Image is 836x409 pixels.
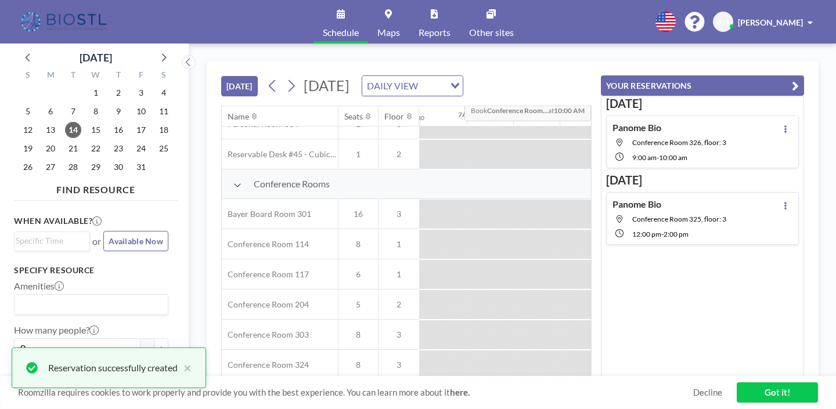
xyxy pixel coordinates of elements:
span: Other sites [469,28,514,37]
span: Available Now [109,236,163,246]
span: 5 [338,299,378,310]
span: Conference Room 204 [222,299,309,310]
span: Sunday, October 19, 2025 [20,140,36,157]
span: Conference Room 114 [222,239,309,249]
div: Search for option [15,232,89,249]
span: 2:00 PM [664,230,689,238]
input: Search for option [16,234,83,247]
div: S [152,68,175,84]
span: 8 [338,239,378,249]
span: 9:00 AM [632,153,657,162]
span: Wednesday, October 15, 2025 [88,122,104,138]
span: 8 [338,360,378,370]
span: 1 [379,239,419,249]
input: Search for option [16,297,161,312]
span: 12:00 PM [632,230,661,238]
div: Search for option [15,295,168,314]
span: 1 [379,269,419,280]
span: or [92,236,101,247]
span: Monday, October 27, 2025 [42,159,59,175]
button: close [178,361,192,375]
span: Wednesday, October 1, 2025 [88,85,104,101]
h3: [DATE] [606,173,799,187]
div: T [107,68,129,84]
span: Conference Room 325, floor: 3 [632,215,726,223]
span: Conference Room 324 [222,360,309,370]
span: Saturday, October 4, 2025 [156,85,172,101]
span: 10:00 AM [659,153,687,162]
span: Friday, October 10, 2025 [133,103,149,120]
span: Saturday, October 25, 2025 [156,140,172,157]
span: 6 [338,269,378,280]
span: Tuesday, October 28, 2025 [65,159,81,175]
span: Roomzilla requires cookies to work properly and provide you with the best experience. You can lea... [18,387,693,398]
span: Conference Rooms [254,178,330,190]
span: 3 [379,209,419,219]
span: Saturday, October 18, 2025 [156,122,172,138]
span: Conference Room 117 [222,269,309,280]
span: Thursday, October 16, 2025 [110,122,127,138]
span: 16 [338,209,378,219]
div: S [17,68,39,84]
span: 2 [379,149,419,160]
div: W [85,68,107,84]
div: 7AM [458,110,473,119]
div: Name [228,111,249,122]
div: F [129,68,152,84]
span: Friday, October 31, 2025 [133,159,149,175]
span: Thursday, October 2, 2025 [110,85,127,101]
span: [DATE] [304,77,349,94]
span: Wednesday, October 8, 2025 [88,103,104,120]
a: Got it! [737,382,818,403]
span: Reports [419,28,451,37]
span: - [661,230,664,238]
button: Available Now [103,231,168,251]
div: Reservation successfully created [48,361,178,375]
span: Book at [464,98,591,121]
span: AH [717,17,729,27]
span: Sunday, October 26, 2025 [20,159,36,175]
span: Bayer Board Room 301 [222,209,311,219]
span: Wednesday, October 29, 2025 [88,159,104,175]
span: Reservable Desk #45 - Cubicle Area (Office 206) [222,149,338,160]
span: Friday, October 17, 2025 [133,122,149,138]
a: here. [450,387,470,397]
span: Friday, October 24, 2025 [133,140,149,157]
h4: Panome Bio [612,198,661,210]
div: [DATE] [80,49,112,66]
div: Seats [344,111,363,122]
span: 3 [379,360,419,370]
div: M [39,68,62,84]
span: [PERSON_NAME] [738,17,803,27]
span: Monday, October 20, 2025 [42,140,59,157]
input: Search for option [421,78,444,93]
span: Conference Room 303 [222,330,309,340]
button: + [154,338,168,358]
span: Monday, October 6, 2025 [42,103,59,120]
span: Conference Room 326, floor: 3 [632,138,726,147]
h3: [DATE] [606,96,799,111]
div: Floor [384,111,404,122]
span: Friday, October 3, 2025 [133,85,149,101]
span: 1 [338,149,378,160]
b: 10:00 AM [554,106,585,115]
h3: Specify resource [14,265,168,276]
span: 8 [338,330,378,340]
label: Amenities [14,280,64,292]
span: Tuesday, October 7, 2025 [65,103,81,120]
span: Saturday, October 11, 2025 [156,103,172,120]
span: 3 [379,330,419,340]
span: - [657,153,659,162]
span: Maps [377,28,400,37]
b: Conference Room... [487,106,548,115]
span: Tuesday, October 14, 2025 [65,122,81,138]
h4: FIND RESOURCE [14,179,178,196]
span: Tuesday, October 21, 2025 [65,140,81,157]
button: - [140,338,154,358]
span: Thursday, October 23, 2025 [110,140,127,157]
span: Thursday, October 30, 2025 [110,159,127,175]
div: T [62,68,85,84]
span: Thursday, October 9, 2025 [110,103,127,120]
img: organization-logo [19,10,111,34]
button: [DATE] [221,76,258,96]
